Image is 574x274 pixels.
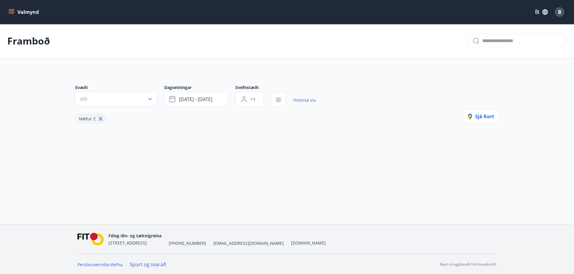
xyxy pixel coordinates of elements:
button: Sjá kort [463,109,499,124]
button: Allt [75,92,157,106]
span: Félag iðn- og tæknigreina [108,233,162,239]
span: Svefnstæði [235,85,271,92]
span: Nætur 2 [79,116,96,122]
a: [DOMAIN_NAME] [291,240,326,246]
span: [EMAIL_ADDRESS][DOMAIN_NAME] [213,240,284,246]
a: Hreinsa síu [293,94,316,107]
p: Framboð [7,34,50,48]
span: Allt [80,96,87,102]
span: Dagsetningar [164,85,235,92]
img: FPQVkF9lTnNbbaRSFyT17YYeljoOGk5m51IhT0bO.png [77,233,104,246]
span: Sjá kort [468,113,494,120]
button: [DATE] - [DATE] [164,92,228,107]
span: B [558,9,561,15]
span: Svæði [75,85,164,92]
a: Spurt og svarað [130,261,166,268]
span: +1 [250,96,256,103]
span: [DATE] - [DATE] [179,96,212,103]
a: Persónuverndarstefna [77,262,123,267]
button: B [552,5,567,19]
p: Keyrt á hugbúnaði frá Dorado ehf. [440,262,497,267]
button: +1 [235,92,264,107]
button: ÍS [532,7,551,17]
button: menu [7,7,41,17]
div: Nætur 2 [75,114,106,124]
span: [PHONE_NUMBER] [169,240,206,246]
span: [STREET_ADDRESS] [108,240,147,246]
